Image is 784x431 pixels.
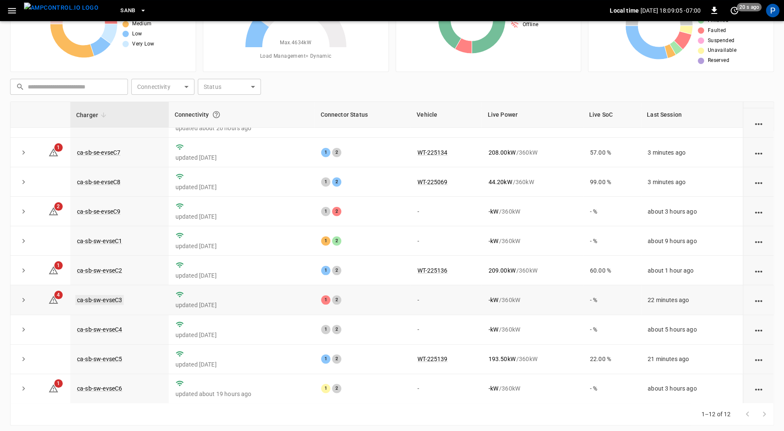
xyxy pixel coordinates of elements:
[24,3,98,13] img: ampcontrol.io logo
[175,107,309,122] div: Connectivity
[753,384,764,393] div: action cell options
[641,226,743,256] td: about 9 hours ago
[610,6,639,15] p: Local time
[175,183,308,191] p: updated [DATE]
[488,207,498,216] p: - kW
[77,385,122,392] a: ca-sb-sw-evseC6
[411,315,481,345] td: -
[488,384,576,393] div: / 360 kW
[48,208,58,214] a: 2
[488,207,576,216] div: / 360 kW
[583,345,641,374] td: 22.00 %
[77,356,122,362] a: ca-sb-sw-evseC5
[332,325,341,334] div: 2
[753,178,764,186] div: action cell options
[488,266,576,275] div: / 360 kW
[48,296,58,303] a: 4
[641,102,743,128] th: Last Session
[583,374,641,404] td: - %
[417,179,447,185] a: WT-225069
[417,267,447,274] a: WT-225136
[321,177,330,187] div: 1
[481,102,583,128] th: Live Power
[583,315,641,345] td: - %
[17,353,30,365] button: expand row
[411,226,481,256] td: -
[417,149,447,156] a: WT-225134
[17,382,30,395] button: expand row
[314,102,411,128] th: Connector Status
[488,148,515,157] p: 208.00 kW
[488,148,576,157] div: / 360 kW
[766,4,779,17] div: profile-icon
[77,179,120,185] a: ca-sb-se-evseC8
[753,325,764,334] div: action cell options
[641,256,743,285] td: about 1 hour ago
[488,237,498,245] p: - kW
[411,374,481,404] td: -
[321,325,330,334] div: 1
[753,355,764,363] div: action cell options
[753,148,764,157] div: action cell options
[641,345,743,374] td: 21 minutes ago
[753,119,764,127] div: action cell options
[707,46,736,55] span: Unavailable
[707,56,729,65] span: Reserved
[583,197,641,226] td: - %
[640,6,701,15] p: [DATE] 18:09:05 -07:00
[332,236,341,246] div: 2
[17,323,30,336] button: expand row
[488,296,576,304] div: / 360 kW
[583,226,641,256] td: - %
[737,3,762,11] span: 20 s ago
[332,148,341,157] div: 2
[54,379,63,388] span: 1
[583,256,641,285] td: 60.00 %
[175,212,308,221] p: updated [DATE]
[120,6,136,16] span: SanB
[641,138,743,167] td: 3 minutes ago
[77,208,120,215] a: ca-sb-se-evseC9
[753,266,764,275] div: action cell options
[17,294,30,306] button: expand row
[488,355,576,363] div: / 360 kW
[209,107,224,122] button: Connection between the charger and our software.
[54,202,63,211] span: 2
[411,197,481,226] td: -
[260,52,332,61] span: Load Management = Dynamic
[17,264,30,277] button: expand row
[17,205,30,218] button: expand row
[641,167,743,197] td: 3 minutes ago
[321,236,330,246] div: 1
[332,177,341,187] div: 2
[488,296,498,304] p: - kW
[132,40,154,48] span: Very Low
[583,167,641,197] td: 99.00 %
[753,237,764,245] div: action cell options
[641,374,743,404] td: about 3 hours ago
[488,325,576,334] div: / 360 kW
[48,149,58,155] a: 1
[583,285,641,315] td: - %
[488,355,515,363] p: 193.50 kW
[175,124,308,132] p: updated about 20 hours ago
[641,197,743,226] td: about 3 hours ago
[175,301,308,309] p: updated [DATE]
[321,354,330,364] div: 1
[77,267,122,274] a: ca-sb-sw-evseC2
[753,296,764,304] div: action cell options
[175,331,308,339] p: updated [DATE]
[175,390,308,398] p: updated about 19 hours ago
[321,148,330,157] div: 1
[77,238,122,244] a: ca-sb-sw-evseC1
[175,271,308,280] p: updated [DATE]
[17,235,30,247] button: expand row
[332,295,341,305] div: 2
[77,326,122,333] a: ca-sb-sw-evseC4
[132,30,142,38] span: Low
[54,143,63,152] span: 1
[583,102,641,128] th: Live SoC
[77,149,120,156] a: ca-sb-se-evseC7
[641,315,743,345] td: about 5 hours ago
[728,4,741,17] button: set refresh interval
